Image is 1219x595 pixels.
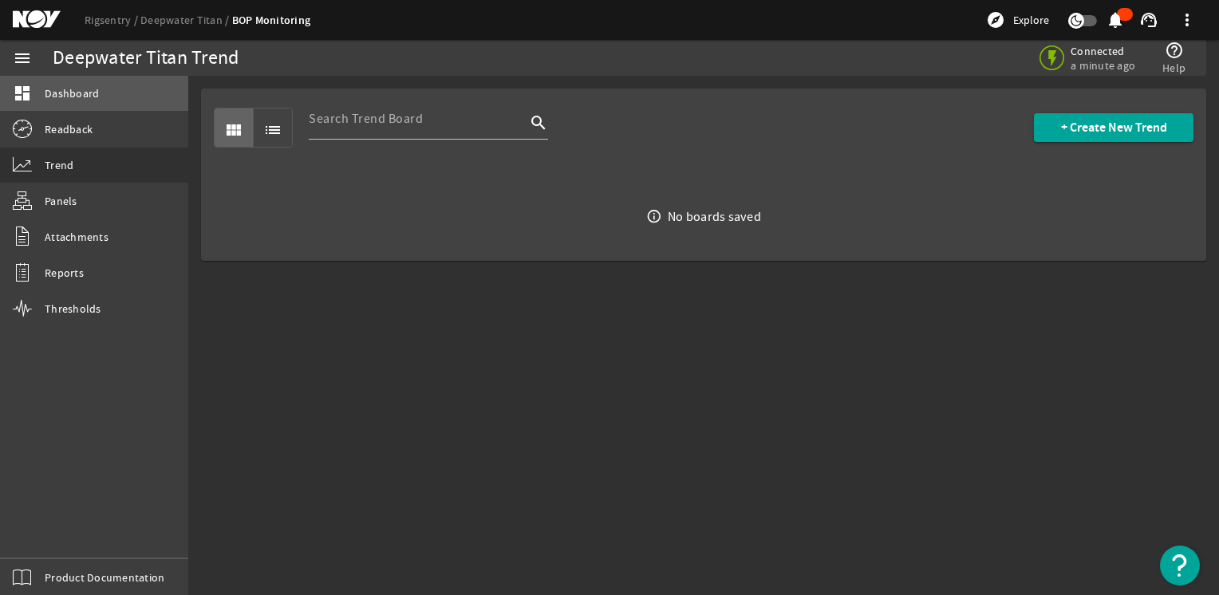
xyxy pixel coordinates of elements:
span: + Create New Trend [1061,120,1167,136]
span: Attachments [45,229,108,245]
mat-icon: dashboard [13,84,32,103]
mat-icon: help_outline [1165,41,1184,60]
mat-icon: support_agent [1139,10,1158,30]
span: Help [1162,60,1185,76]
mat-icon: list [263,120,282,140]
mat-icon: notifications [1106,10,1125,30]
i: info_outline [646,209,662,225]
span: Dashboard [45,85,99,101]
div: Deepwater Titan Trend [53,50,239,66]
span: Readback [45,121,93,137]
span: Thresholds [45,301,101,317]
mat-icon: menu [13,49,32,68]
span: Trend [45,157,73,173]
span: Reports [45,265,84,281]
button: + Create New Trend [1034,113,1193,142]
span: Product Documentation [45,569,164,585]
button: more_vert [1168,1,1206,39]
a: Rigsentry [85,13,140,27]
a: Deepwater Titan [140,13,232,27]
a: BOP Monitoring [232,13,311,28]
button: Explore [980,7,1055,33]
input: Search Trend Board [309,109,526,128]
mat-icon: view_module [224,120,243,140]
span: Connected [1071,44,1138,58]
span: a minute ago [1071,58,1138,73]
mat-icon: explore [986,10,1005,30]
span: Explore [1013,12,1049,28]
span: Panels [45,193,77,209]
div: No boards saved [668,209,761,225]
button: Open Resource Center [1160,546,1200,585]
i: search [529,113,548,132]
